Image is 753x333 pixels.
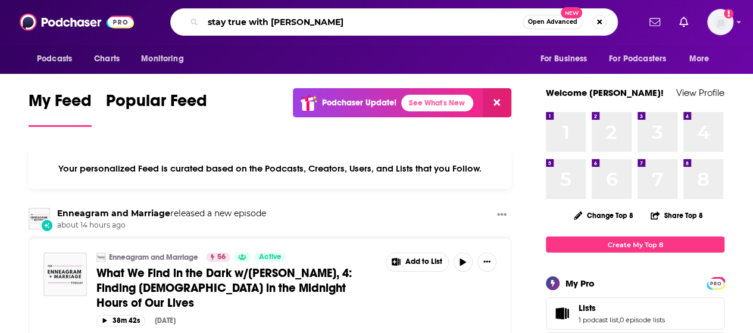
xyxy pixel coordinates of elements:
[254,253,286,262] a: Active
[57,208,266,219] h3: released a new episode
[96,253,106,262] img: Enneagram and Marriage
[322,98,396,108] p: Podchaser Update!
[96,266,377,310] a: What We Find in the Dark w/[PERSON_NAME], 4: Finding [DEMOGRAPHIC_DATA] in the Midnight Hours of ...
[707,9,733,35] img: User Profile
[579,303,596,313] span: Lists
[170,8,618,36] div: Search podcasts, credits, & more...
[708,279,723,288] span: PRO
[206,253,230,262] a: 56
[565,278,595,289] div: My Pro
[29,148,511,189] div: Your personalized Feed is curated based on the Podcasts, Creators, Users, and Lists that you Follow.
[477,253,496,272] button: Show More Button
[40,219,54,232] div: New Episode
[523,15,583,29] button: Open AdvancedNew
[601,48,683,70] button: open menu
[401,95,473,111] a: See What's New
[708,278,723,287] a: PRO
[618,316,620,324] span: ,
[492,208,511,223] button: Show More Button
[561,7,582,18] span: New
[37,51,72,67] span: Podcasts
[20,11,134,33] img: Podchaser - Follow, Share and Rate Podcasts
[681,48,724,70] button: open menu
[546,297,724,329] span: Lists
[57,220,266,231] span: about 14 hours ago
[86,48,127,70] a: Charts
[567,208,640,223] button: Change Top 8
[609,51,666,67] span: For Podcasters
[674,12,693,32] a: Show notifications dropdown
[43,253,87,296] img: What We Find in the Dark w/Aubrey Samson, 4: Finding God in the Midnight Hours of Our Lives
[29,48,88,70] button: open menu
[29,91,92,118] span: My Feed
[258,251,281,263] span: Active
[96,266,352,310] span: What We Find in the Dark w/[PERSON_NAME], 4: Finding [DEMOGRAPHIC_DATA] in the Midnight Hours of ...
[650,204,704,227] button: Share Top 8
[724,9,733,18] svg: Add a profile image
[540,51,587,67] span: For Business
[676,87,724,98] a: View Profile
[203,13,523,32] input: Search podcasts, credits, & more...
[133,48,199,70] button: open menu
[29,208,50,229] img: Enneagram and Marriage
[707,9,733,35] button: Show profile menu
[689,51,710,67] span: More
[29,91,92,127] a: My Feed
[528,19,577,25] span: Open Advanced
[707,9,733,35] span: Logged in as WPubPR1
[141,51,183,67] span: Monitoring
[109,253,198,262] a: Enneagram and Marriage
[405,257,442,266] span: Add to List
[579,303,665,313] a: Lists
[217,251,226,263] span: 56
[546,236,724,253] a: Create My Top 8
[94,51,120,67] span: Charts
[106,91,207,118] span: Popular Feed
[96,315,145,326] button: 38m 42s
[620,316,665,324] a: 0 episode lists
[546,87,664,98] a: Welcome [PERSON_NAME]!
[550,305,574,322] a: Lists
[386,253,448,271] button: Show More Button
[106,91,207,127] a: Popular Feed
[579,316,618,324] a: 1 podcast list
[645,12,665,32] a: Show notifications dropdown
[155,316,176,325] div: [DATE]
[57,208,170,219] a: Enneagram and Marriage
[532,48,602,70] button: open menu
